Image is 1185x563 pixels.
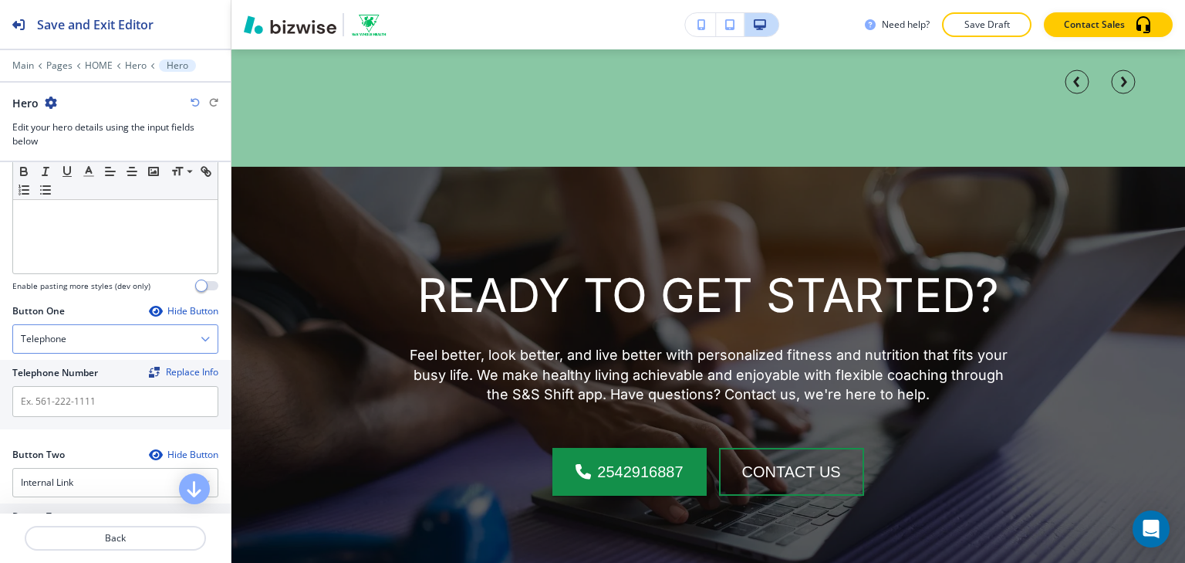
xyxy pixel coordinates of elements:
h2: Save and Exit Editor [37,15,154,34]
button: Back [25,526,206,551]
a: 2542916887 [552,448,706,496]
h4: Internal Link [21,476,73,490]
button: Hide Button [149,449,218,461]
p: Feel better, look better, and live better with personalized fitness and nutrition that fits your ... [407,345,1009,405]
img: Bizwise Logo [244,15,336,34]
span: Find and replace this information across Bizwise [149,367,218,379]
button: Save Draft [942,12,1031,37]
button: Contact Sales [1044,12,1173,37]
input: Ex. 561-222-1111 [12,386,218,417]
h2: Button One [12,304,65,318]
h2: Telephone Number [12,366,98,380]
button: Previous Slide [1058,63,1096,100]
p: Back [26,531,204,545]
h3: Need help? [882,18,930,32]
h2: Button Two [12,448,65,462]
button: ReplaceReplace Info [149,367,218,378]
button: Hero [125,60,147,71]
p: Save Draft [962,18,1011,32]
h4: Enable pasting more styles (dev only) [12,280,150,292]
img: Your Logo [350,12,389,37]
p: Contact Sales [1064,18,1125,32]
h2: Button Text [12,510,66,524]
img: Replace [149,367,160,378]
h4: Telephone [21,332,66,346]
div: Open Intercom Messenger [1133,510,1170,548]
button: Main [12,60,34,71]
button: HOME [85,60,113,71]
p: Hero [167,60,188,71]
h2: Hero [12,95,39,111]
div: Replace Info [149,367,218,378]
button: Pages [46,60,73,71]
button: Hide Button [149,305,218,317]
button: Contact us [719,448,864,496]
button: Next Slide [1105,63,1142,100]
h3: Edit your hero details using the input fields below [12,120,218,148]
p: READY TO GET STARTED? [417,265,999,327]
button: Hero [159,59,196,72]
